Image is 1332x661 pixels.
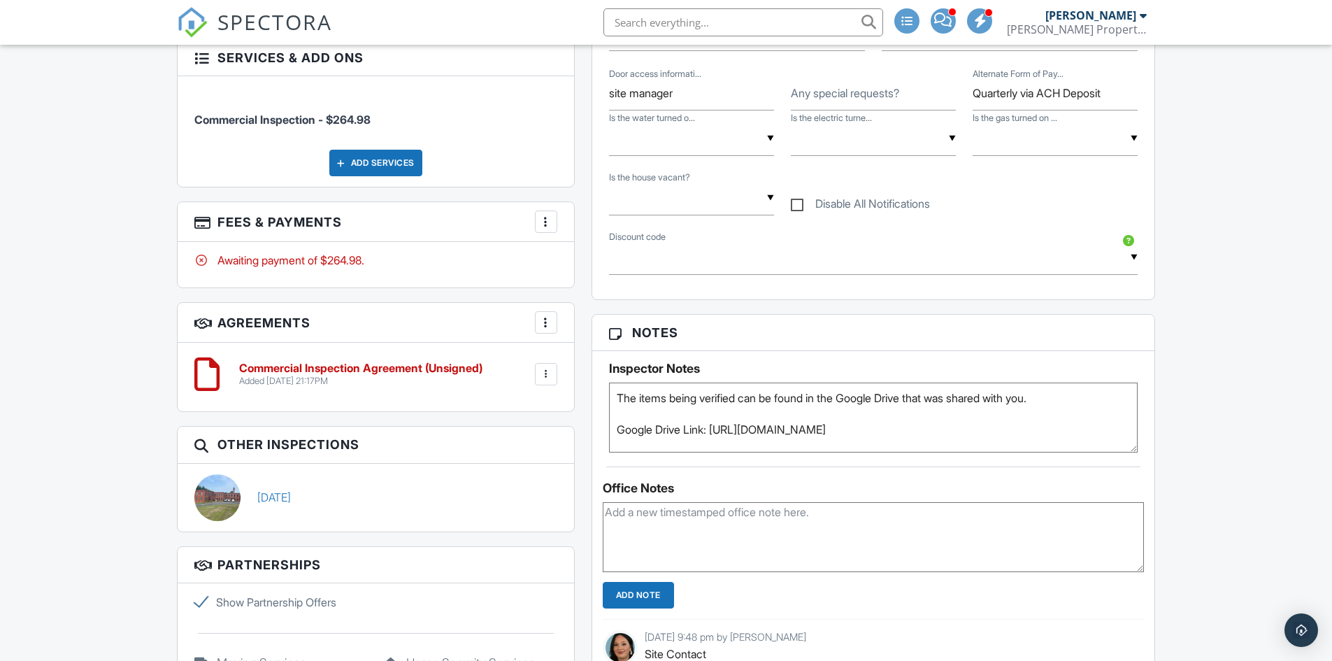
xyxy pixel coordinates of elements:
span: by [717,631,727,643]
span: SPECTORA [217,7,332,36]
div: Webb Property Inspection [1007,22,1147,36]
label: Door access information. If you don't have this, our scheduling team will reach out to your agent. [609,68,701,80]
h3: Fees & Payments [178,202,574,242]
label: Any special requests? [791,85,899,101]
h3: Other Inspections [178,427,574,463]
input: Alternate Form of Payment (Escrow, PayPal, Zelle, Business Check, etc) [973,76,1138,111]
label: Disable All Notifications [791,197,930,215]
label: Discount code [609,231,666,243]
input: Any special requests? [791,76,956,111]
a: Commercial Inspection Agreement (Unsigned) Added [DATE] 21:17PM [239,362,482,387]
label: Is the electric turned on at the property? [791,112,872,125]
span: [PERSON_NAME] [730,631,806,643]
input: Add Note [603,582,674,609]
label: Alternate Form of Payment (Escrow, PayPal, Zelle, Business Check, etc) [973,68,1064,80]
h3: Services & Add ons [178,40,574,76]
span: [DATE] 9:48 pm [645,631,714,643]
label: Is the gas turned on at the property? [973,112,1057,125]
input: Search everything... [603,8,883,36]
input: Door access information. If you don't have this, our scheduling team will reach out to your agent. [609,76,774,111]
span: Commercial Inspection - $264.98 [194,113,371,127]
label: Is the water turned on at the property? [609,112,695,125]
h3: Notes [592,315,1155,351]
li: Service: Commercial Inspection [194,87,557,138]
label: Show Partnership Offers [194,594,368,611]
a: SPECTORA [177,19,332,48]
h6: Commercial Inspection Agreement (Unsigned) [239,362,482,375]
h3: Partnerships [178,547,574,583]
div: Add Services [329,150,422,176]
img: The Best Home Inspection Software - Spectora [177,7,208,38]
div: Office Notes [603,481,1145,495]
h3: Agreements [178,303,574,343]
a: [DATE] [257,490,291,505]
div: [PERSON_NAME] [1045,8,1136,22]
div: Added [DATE] 21:17PM [239,376,482,387]
label: Is the house vacant? [609,171,690,184]
textarea: The items being verified can be found in the Google Drive that was shared with you. Google Drive ... [609,383,1138,453]
h5: Inspector Notes [609,362,1138,376]
div: Open Intercom Messenger [1284,613,1318,647]
div: Awaiting payment of $264.98. [194,253,557,268]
